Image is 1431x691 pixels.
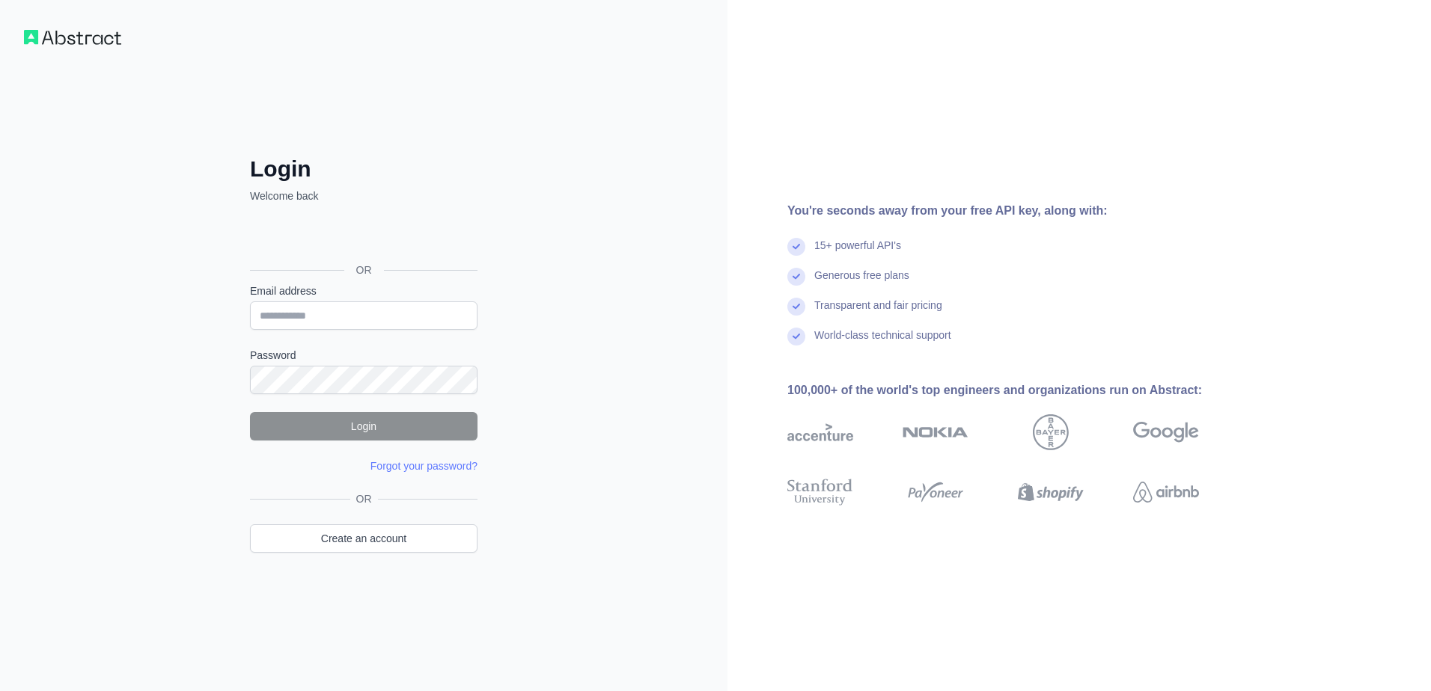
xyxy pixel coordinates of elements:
[1018,476,1084,509] img: shopify
[242,220,482,253] iframe: Sign in with Google Button
[1133,414,1199,450] img: google
[344,262,384,277] span: OR
[24,30,121,45] img: Workflow
[1133,476,1199,509] img: airbnb
[370,460,477,472] a: Forgot your password?
[250,412,477,440] button: Login
[787,268,805,286] img: check mark
[787,476,853,509] img: stanford university
[814,268,909,298] div: Generous free plans
[250,524,477,553] a: Create an account
[787,298,805,316] img: check mark
[250,283,477,298] label: Email address
[787,328,805,345] img: check mark
[350,491,378,506] span: OR
[787,381,1247,399] div: 100,000+ of the world's top engineers and organizations run on Abstract:
[250,188,477,203] p: Welcome back
[250,348,477,363] label: Password
[250,156,477,182] h2: Login
[814,298,942,328] div: Transparent and fair pricing
[787,238,805,256] img: check mark
[787,414,853,450] img: accenture
[814,238,901,268] div: 15+ powerful API's
[903,414,968,450] img: nokia
[814,328,951,357] div: World-class technical support
[903,476,968,509] img: payoneer
[787,202,1247,220] div: You're seconds away from your free API key, along with:
[1033,414,1069,450] img: bayer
